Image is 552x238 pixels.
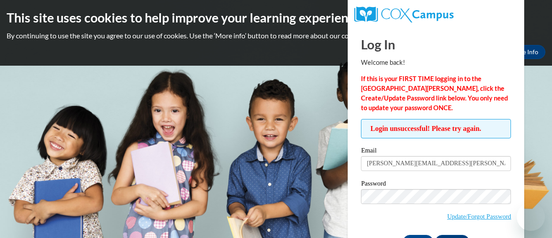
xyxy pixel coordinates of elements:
a: Update/Forgot Password [447,213,511,220]
h2: This site uses cookies to help improve your learning experience. [7,9,545,26]
p: Welcome back! [361,58,511,67]
strong: If this is your FIRST TIME logging in to the [GEOGRAPHIC_DATA][PERSON_NAME], click the Create/Upd... [361,75,508,112]
label: Password [361,180,511,189]
label: Email [361,147,511,156]
a: More Info [504,45,545,59]
iframe: Button to launch messaging window [517,203,545,231]
p: By continuing to use the site you agree to our use of cookies. Use the ‘More info’ button to read... [7,31,545,41]
img: COX Campus [354,7,453,22]
h1: Log In [361,35,511,53]
span: Login unsuccessful! Please try again. [361,119,511,138]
